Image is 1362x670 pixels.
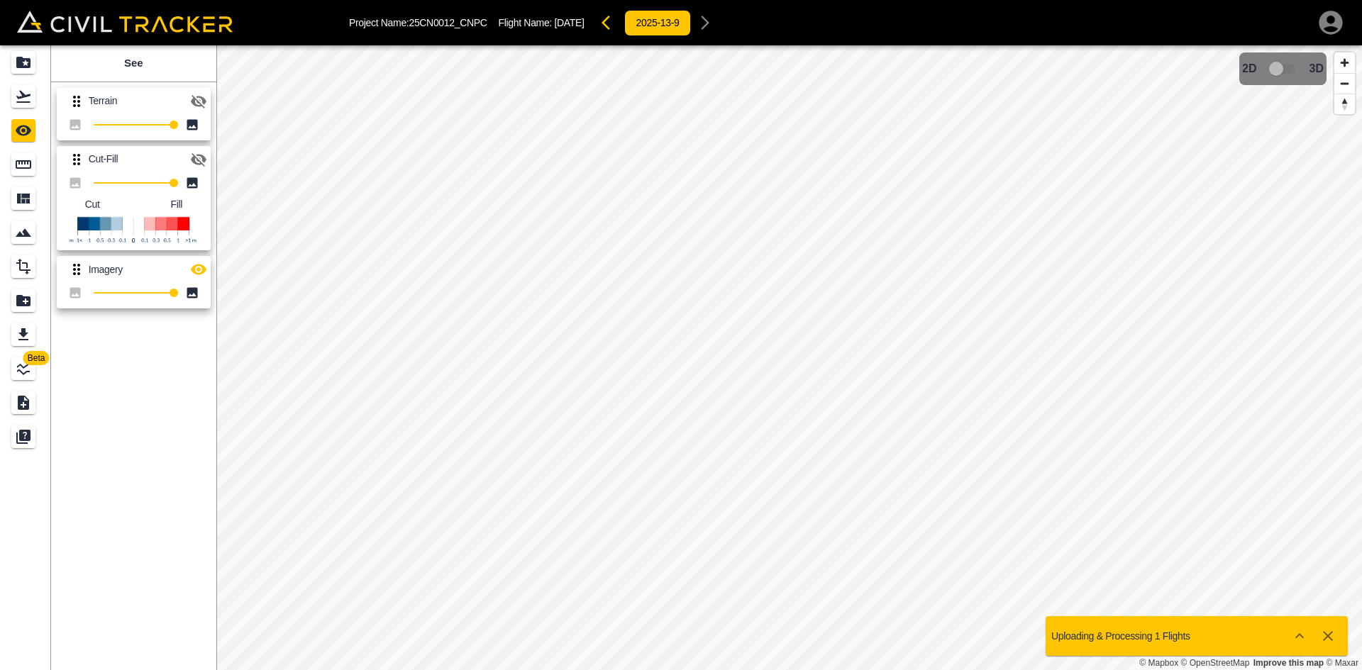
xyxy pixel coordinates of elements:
[1051,630,1190,642] p: Uploading & Processing 1 Flights
[499,17,585,28] p: Flight Name:
[1139,658,1178,668] a: Mapbox
[1334,52,1355,73] button: Zoom in
[1326,658,1358,668] a: Maxar
[17,11,233,33] img: Civil Tracker
[1181,658,1250,668] a: OpenStreetMap
[1263,55,1304,82] span: 3D model not uploaded yet
[1242,62,1256,75] span: 2D
[1285,622,1314,650] button: Show more
[555,17,585,28] span: [DATE]
[349,17,487,28] p: Project Name: 25CN0012_CNPC
[624,10,692,36] button: 2025-13-9
[1334,94,1355,114] button: Reset bearing to north
[1310,62,1324,75] span: 3D
[1253,658,1324,668] a: Map feedback
[1334,73,1355,94] button: Zoom out
[216,45,1362,670] canvas: Map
